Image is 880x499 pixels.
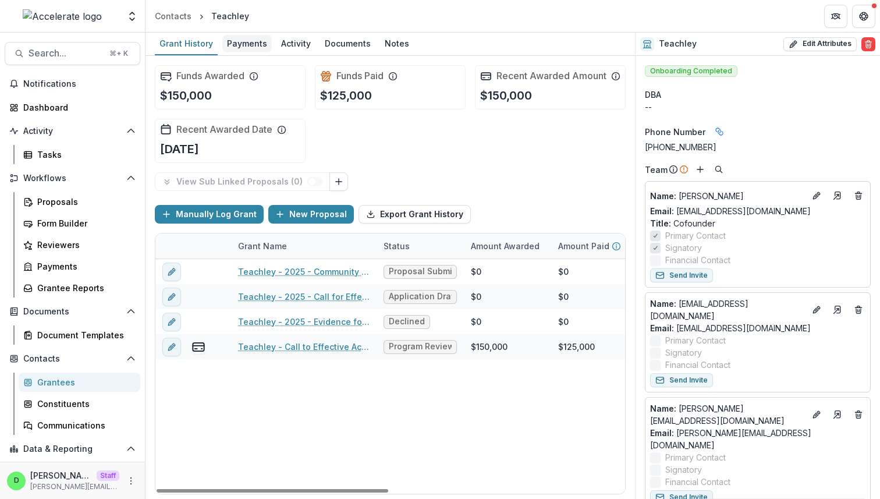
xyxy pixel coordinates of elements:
div: ⌘ + K [107,47,130,60]
div: Grant Name [231,233,377,259]
span: Phone Number [645,126,705,138]
p: Cofounder [650,217,865,229]
span: Search... [29,48,102,59]
div: Constituents [37,398,131,410]
div: $0 [558,266,569,278]
a: Notes [380,33,414,55]
a: Dashboard [5,98,140,117]
div: $0 [558,291,569,303]
a: Reviewers [19,235,140,254]
span: Signatory [665,463,702,476]
span: Signatory [665,346,702,359]
span: Title : [650,218,671,228]
button: Edit [810,189,824,203]
a: Go to contact [828,186,847,205]
div: Amount Paid [551,233,638,259]
p: [PERSON_NAME][EMAIL_ADDRESS][DOMAIN_NAME] [650,402,805,427]
span: Primary Contact [665,229,726,242]
button: Open Data & Reporting [5,440,140,458]
p: Team [645,164,668,176]
div: Payments [222,35,272,52]
span: Contacts [23,354,122,364]
span: Notifications [23,79,136,89]
p: [PERSON_NAME] [650,190,805,202]
span: Proposal Submitted [389,267,452,277]
button: edit [162,313,181,331]
button: Open Documents [5,302,140,321]
span: Data & Reporting [23,444,122,454]
a: Go to contact [828,300,847,319]
span: Primary Contact [665,334,726,346]
button: Linked binding [710,122,729,141]
a: Payments [19,257,140,276]
a: Tasks [19,145,140,164]
div: Grant Name [231,240,294,252]
div: Proposals [37,196,131,208]
a: Form Builder [19,214,140,233]
div: Notes [380,35,414,52]
a: Document Templates [19,325,140,345]
button: Search [712,162,726,176]
h2: Recent Awarded Amount [496,70,606,82]
span: Name : [650,404,676,413]
div: Grantees [37,376,131,388]
a: Contacts [150,8,196,24]
div: $150,000 [471,341,508,353]
button: Send Invite [650,268,713,282]
h2: Funds Awarded [176,70,244,82]
h2: Recent Awarded Date [176,124,272,135]
a: Teachley - 2025 - Community of Practice form [238,266,370,278]
span: Declined [389,317,425,327]
div: $0 [558,316,569,328]
p: $150,000 [480,87,532,104]
span: Onboarding Completed [645,65,737,77]
button: Open entity switcher [124,5,140,28]
div: Documents [320,35,375,52]
div: Communications [37,419,131,431]
a: Proposals [19,192,140,211]
span: Financial Contact [665,254,730,266]
div: [PHONE_NUMBER] [645,141,871,153]
h2: Funds Paid [336,70,384,82]
div: Divyansh [14,477,19,484]
button: edit [162,288,181,306]
h2: Teachley [659,39,697,49]
button: View Sub Linked Proposals (0) [155,172,330,191]
nav: breadcrumb [150,8,254,24]
button: Manually Log Grant [155,205,264,224]
button: Add [693,162,707,176]
div: Document Templates [37,329,131,341]
div: Contacts [155,10,191,22]
div: Status [377,240,417,252]
span: Program Review PR5 [389,342,452,352]
button: Deletes [851,189,865,203]
span: Activity [23,126,122,136]
button: Notifications [5,75,140,93]
button: Search... [5,42,140,65]
div: Payments [37,260,131,272]
a: Teachley - 2025 - Evidence for Impact Letter of Interest Form [238,316,370,328]
button: Deletes [851,408,865,422]
a: Email: [EMAIL_ADDRESS][DOMAIN_NAME] [650,205,811,217]
span: Signatory [665,242,702,254]
p: View Sub Linked Proposals ( 0 ) [176,177,307,187]
span: DBA [645,89,661,101]
div: Tasks [37,148,131,161]
span: Financial Contact [665,359,730,371]
div: Status [377,233,464,259]
a: Grantee Reports [19,278,140,298]
a: Grantees [19,373,140,392]
button: Get Help [852,5,875,28]
div: Grantee Reports [37,282,131,294]
div: Dashboard [23,101,131,114]
a: Constituents [19,394,140,413]
span: Financial Contact [665,476,730,488]
div: Grant History [155,35,218,52]
a: Activity [276,33,315,55]
button: More [124,474,138,488]
div: Amount Awarded [464,240,547,252]
div: Reviewers [37,239,131,251]
a: Payments [222,33,272,55]
button: Partners [824,5,847,28]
